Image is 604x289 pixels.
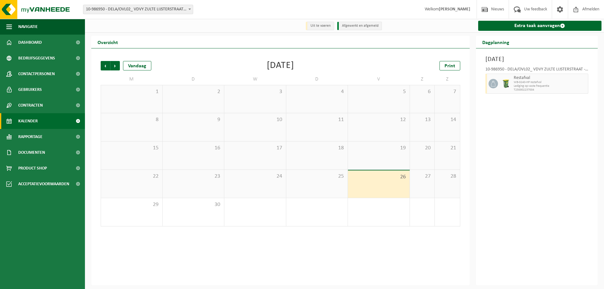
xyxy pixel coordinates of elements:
[166,145,221,152] span: 16
[478,21,602,31] a: Extra taak aanvragen
[18,35,42,50] span: Dashboard
[476,36,516,48] h2: Dagplanning
[348,74,410,85] td: V
[123,61,151,70] div: Vandaag
[166,201,221,208] span: 30
[166,116,221,123] span: 9
[18,97,43,113] span: Contracten
[351,174,406,181] span: 26
[413,145,432,152] span: 20
[227,116,283,123] span: 10
[101,74,163,85] td: M
[413,88,432,95] span: 6
[227,145,283,152] span: 17
[289,173,345,180] span: 25
[227,88,283,95] span: 3
[18,82,42,97] span: Gebruikers
[286,74,348,85] td: D
[351,145,406,152] span: 19
[439,61,460,70] a: Print
[351,116,406,123] span: 12
[104,173,159,180] span: 22
[166,88,221,95] span: 2
[445,64,455,69] span: Print
[306,22,334,30] li: Uit te voeren
[18,145,45,160] span: Documenten
[18,113,38,129] span: Kalender
[485,67,589,74] div: 10-986950 - DELA/OVL02_ VDVY ZULTE LIJSTERSTRAAT - ZULTE
[438,173,456,180] span: 28
[18,129,42,145] span: Rapportage
[439,7,470,12] strong: [PERSON_NAME]
[104,88,159,95] span: 1
[18,19,38,35] span: Navigatie
[18,160,47,176] span: Product Shop
[351,88,406,95] span: 5
[438,145,456,152] span: 21
[18,66,55,82] span: Contactpersonen
[514,81,587,84] span: WB-0240-HP restafval
[438,116,456,123] span: 14
[224,74,286,85] td: W
[435,74,460,85] td: Z
[104,201,159,208] span: 29
[514,88,587,92] span: T250002237004
[267,61,294,70] div: [DATE]
[18,50,55,66] span: Bedrijfsgegevens
[166,173,221,180] span: 23
[289,145,345,152] span: 18
[438,88,456,95] span: 7
[514,75,587,81] span: Restafval
[289,116,345,123] span: 11
[163,74,225,85] td: D
[91,36,124,48] h2: Overzicht
[485,55,589,64] h3: [DATE]
[101,61,110,70] span: Vorige
[289,88,345,95] span: 4
[227,173,283,180] span: 24
[83,5,193,14] span: 10-986950 - DELA/OVL02_ VDVY ZULTE LIJSTERSTRAAT - ZULTE
[18,176,69,192] span: Acceptatievoorwaarden
[514,84,587,88] span: Lediging op vaste frequentie
[413,116,432,123] span: 13
[104,116,159,123] span: 8
[110,61,120,70] span: Volgende
[501,79,511,88] img: WB-0240-HPE-GN-50
[413,173,432,180] span: 27
[337,22,382,30] li: Afgewerkt en afgemeld
[104,145,159,152] span: 15
[410,74,435,85] td: Z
